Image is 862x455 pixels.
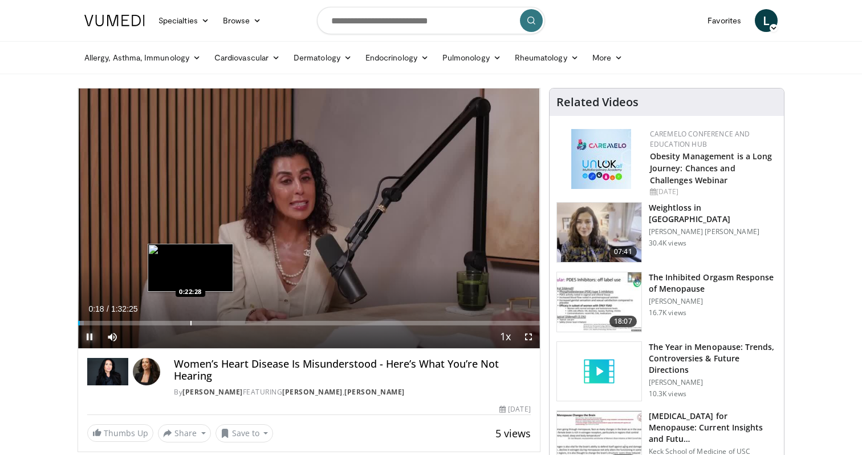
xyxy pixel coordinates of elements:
span: / [107,304,109,313]
a: [PERSON_NAME] [282,387,343,397]
p: [PERSON_NAME] [649,378,777,387]
button: Pause [78,325,101,348]
a: Favorites [701,9,748,32]
img: 9983fed1-7565-45be-8934-aef1103ce6e2.150x105_q85_crop-smart_upscale.jpg [557,203,641,262]
a: 07:41 Weightloss in [GEOGRAPHIC_DATA] [PERSON_NAME] [PERSON_NAME] 30.4K views [556,202,777,263]
img: 283c0f17-5e2d-42ba-a87c-168d447cdba4.150x105_q85_crop-smart_upscale.jpg [557,272,641,332]
img: VuMedi Logo [84,15,145,26]
a: [PERSON_NAME] [182,387,243,397]
p: [PERSON_NAME] [PERSON_NAME] [649,227,777,236]
h3: [MEDICAL_DATA] for Menopause: Current Insights and Futu… [649,410,777,445]
img: Avatar [133,358,160,385]
a: Thumbs Up [87,424,153,442]
p: 16.7K views [649,308,686,317]
a: Specialties [152,9,216,32]
a: 18:07 The Inhibited Orgasm Response of Menopause [PERSON_NAME] 16.7K views [556,272,777,332]
img: image.jpeg [148,244,233,292]
h4: Related Videos [556,95,639,109]
div: Progress Bar [78,321,540,325]
span: 0:18 [88,304,104,313]
button: Fullscreen [517,325,540,348]
a: Browse [216,9,269,32]
a: Allergy, Asthma, Immunology [78,46,208,69]
a: Rheumatology [508,46,585,69]
p: 10.3K views [649,389,686,398]
img: Dr. Gabrielle Lyon [87,358,128,385]
input: Search topics, interventions [317,7,545,34]
img: 45df64a9-a6de-482c-8a90-ada250f7980c.png.150x105_q85_autocrop_double_scale_upscale_version-0.2.jpg [571,129,631,189]
span: 18:07 [609,316,637,327]
span: 07:41 [609,246,637,257]
video-js: Video Player [78,88,540,349]
p: [PERSON_NAME] [649,297,777,306]
h3: The Year in Menopause: Trends, Controversies & Future Directions [649,341,777,376]
a: Cardiovascular [208,46,287,69]
h3: Weightloss in [GEOGRAPHIC_DATA] [649,202,777,225]
a: Pulmonology [436,46,508,69]
div: [DATE] [499,404,530,414]
span: 1:32:25 [111,304,138,313]
span: 5 views [495,426,531,440]
button: Save to [215,424,274,442]
div: [DATE] [650,187,775,197]
div: By FEATURING , [174,387,530,397]
img: video_placeholder_short.svg [557,342,641,401]
button: Share [158,424,211,442]
a: More [585,46,629,69]
p: 30.4K views [649,239,686,248]
button: Playback Rate [494,325,517,348]
a: Dermatology [287,46,359,69]
button: Mute [101,325,124,348]
a: CaReMeLO Conference and Education Hub [650,129,750,149]
a: [PERSON_NAME] [344,387,405,397]
a: The Year in Menopause: Trends, Controversies & Future Directions [PERSON_NAME] 10.3K views [556,341,777,402]
h4: Women’s Heart Disease Is Misunderstood - Here’s What You’re Not Hearing [174,358,530,382]
a: Obesity Management is a Long Journey: Chances and Challenges Webinar [650,151,772,186]
h3: The Inhibited Orgasm Response of Menopause [649,272,777,295]
a: L [755,9,778,32]
a: Endocrinology [359,46,436,69]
